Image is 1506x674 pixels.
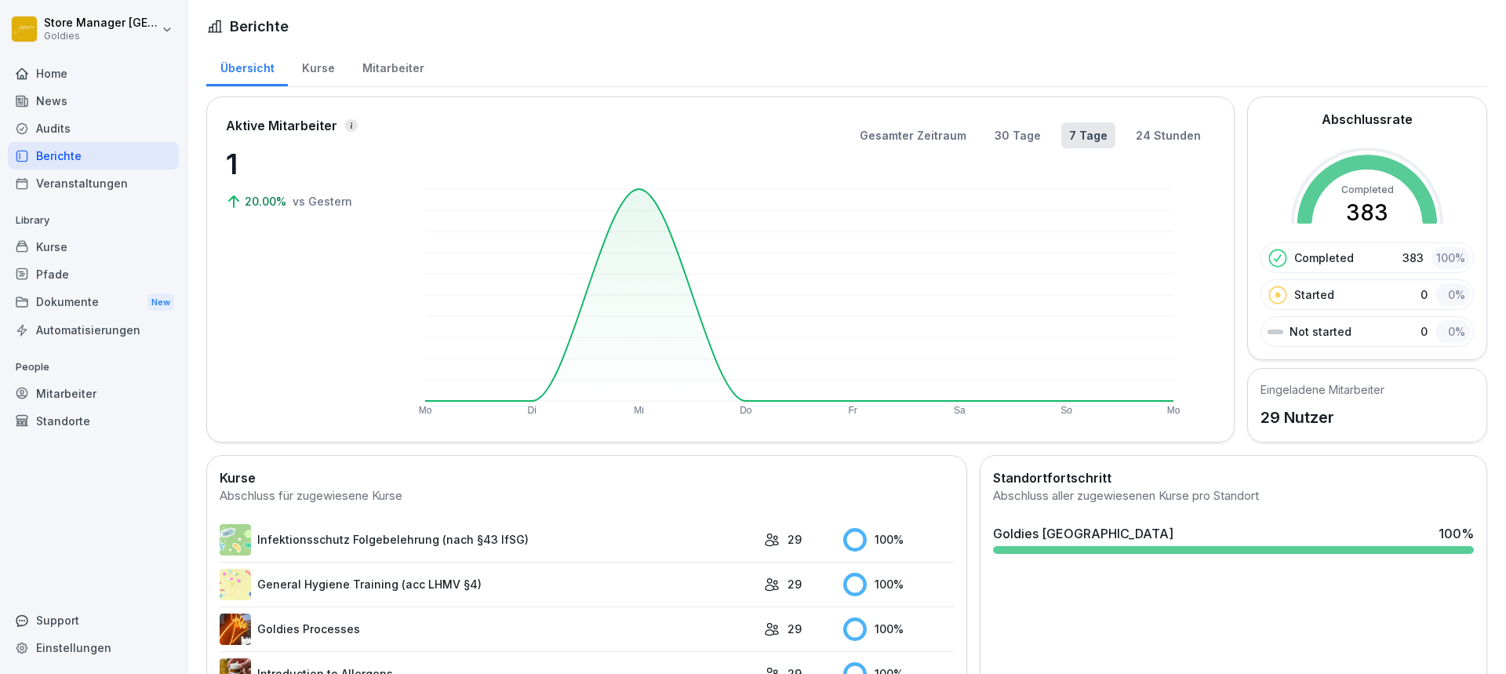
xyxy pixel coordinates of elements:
[1431,246,1470,269] div: 100 %
[843,573,954,596] div: 100 %
[1060,405,1072,416] text: So
[206,46,288,86] a: Übersicht
[1435,320,1470,343] div: 0 %
[8,380,179,407] a: Mitarbeiter
[230,16,289,37] h1: Berichte
[220,524,756,556] a: Infektionsschutz Folgebelehrung (nach §43 IfSG)
[740,405,752,416] text: Do
[954,405,966,416] text: Sa
[226,143,383,185] p: 1
[1322,110,1413,129] h2: Abschlussrate
[8,288,179,317] a: DokumenteNew
[8,634,179,661] a: Einstellungen
[993,487,1474,505] div: Abschluss aller zugewiesenen Kurse pro Standort
[220,569,251,600] img: rd8noi9myd5hshrmayjayi2t.png
[348,46,438,86] a: Mitarbeiter
[788,621,802,637] p: 29
[1421,286,1428,303] p: 0
[147,293,174,311] div: New
[220,614,756,645] a: Goldies Processes
[8,115,179,142] a: Audits
[8,60,179,87] a: Home
[987,122,1049,148] button: 30 Tage
[8,407,179,435] a: Standorte
[1435,283,1470,306] div: 0 %
[1290,323,1351,340] p: Not started
[220,569,756,600] a: General Hygiene Training (acc LHMV §4)
[1260,381,1384,398] h5: Eingeladene Mitarbeiter
[1421,323,1428,340] p: 0
[1294,286,1334,303] p: Started
[245,193,289,209] p: 20.00%
[226,116,337,135] p: Aktive Mitarbeiter
[788,576,802,592] p: 29
[634,405,644,416] text: Mi
[843,618,954,641] div: 100 %
[8,355,179,380] p: People
[1402,250,1424,266] p: 383
[288,46,348,86] a: Kurse
[8,260,179,288] a: Pfade
[8,288,179,317] div: Dokumente
[852,122,974,148] button: Gesamter Zeitraum
[8,208,179,233] p: Library
[987,518,1480,560] a: Goldies [GEOGRAPHIC_DATA]100%
[8,169,179,197] a: Veranstaltungen
[220,614,251,645] img: dstmp2epwm636xymg8o1eqib.png
[44,16,158,30] p: Store Manager [GEOGRAPHIC_DATA]
[993,468,1474,487] h2: Standortfortschritt
[220,524,251,556] img: tgff07aey9ahi6f4hltuk21p.png
[1260,406,1384,429] p: 29 Nutzer
[44,31,158,42] p: Goldies
[8,233,179,260] a: Kurse
[8,316,179,344] a: Automatisierungen
[419,405,432,416] text: Mo
[220,487,954,505] div: Abschluss für zugewiesene Kurse
[8,87,179,115] a: News
[848,405,857,416] text: Fr
[1061,122,1115,148] button: 7 Tage
[528,405,537,416] text: Di
[1294,250,1354,266] p: Completed
[8,142,179,169] a: Berichte
[788,531,802,548] p: 29
[843,528,954,552] div: 100 %
[220,468,954,487] h2: Kurse
[8,607,179,634] div: Support
[1439,524,1474,543] div: 100 %
[993,524,1173,543] div: Goldies [GEOGRAPHIC_DATA]
[293,193,352,209] p: vs Gestern
[1167,405,1180,416] text: Mo
[1128,122,1209,148] button: 24 Stunden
